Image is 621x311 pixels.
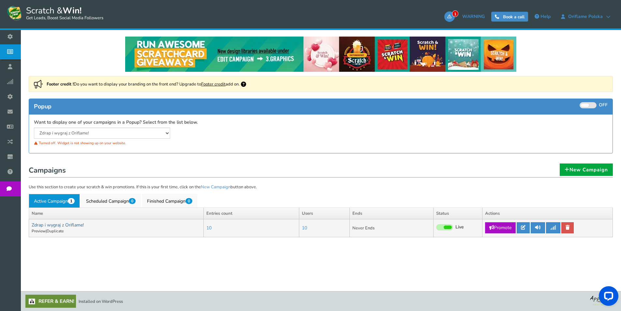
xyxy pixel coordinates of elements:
img: festival-poster-2020.webp [125,37,516,72]
a: Promote [485,222,516,233]
h1: Campaigns [29,164,613,178]
a: New Campaign [560,163,613,176]
img: Scratch and Win [7,5,23,21]
div: Do you want to display your branding on the front end? Upgrade to add on. [29,76,613,92]
a: 1WARNING [444,11,488,22]
th: Ends [349,208,433,219]
a: Duplicate [47,228,64,234]
strong: Footer credit ! [47,81,74,87]
span: Installed on WordPress [79,299,123,304]
label: Want to display one of your campaigns in a Popup? Select from the list below. [34,119,198,126]
span: Oriflame Polska [565,14,606,19]
th: Actions [482,208,613,219]
a: Active Campaign [29,194,80,208]
th: Status [434,208,482,219]
p: | [32,228,201,234]
strong: Win! [63,5,81,16]
span: 0 [129,198,136,204]
td: Never Ends [349,219,433,237]
th: Name [29,208,204,219]
a: Help [531,11,554,22]
span: Live [455,224,464,230]
span: 1 [68,198,75,204]
div: Turned off. Widget is not showing up on your website. [34,139,316,148]
a: Zdrap i wygraj z Oriflame! [32,222,84,228]
img: bg_logo_foot.webp [590,295,616,305]
a: Preview [32,228,46,234]
th: Entries count [203,208,299,219]
span: Help [540,13,551,20]
p: Use this section to create your scratch & win promotions. If this is your first time, click on th... [29,184,613,191]
th: Users [299,208,349,219]
a: Finished Campaign [142,194,198,208]
a: Scheduled Campaign [81,194,141,208]
a: 10 [302,225,307,231]
span: Popup [34,102,52,110]
a: Footer credit [201,81,226,87]
iframe: LiveChat chat widget [594,284,621,311]
a: Book a call [491,12,528,22]
a: Refer & Earn! [25,295,76,308]
span: Scratch & [23,5,103,21]
span: Book a call [503,14,525,20]
a: New Campaign [201,184,230,190]
span: WARNING [462,13,485,20]
small: Get Leads, Boost Social Media Followers [26,16,103,21]
span: OFF [599,102,608,108]
a: Scratch &Win! Get Leads, Boost Social Media Followers [7,5,103,21]
a: 10 [206,225,212,231]
span: 1 [452,10,458,17]
span: 0 [185,198,192,204]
